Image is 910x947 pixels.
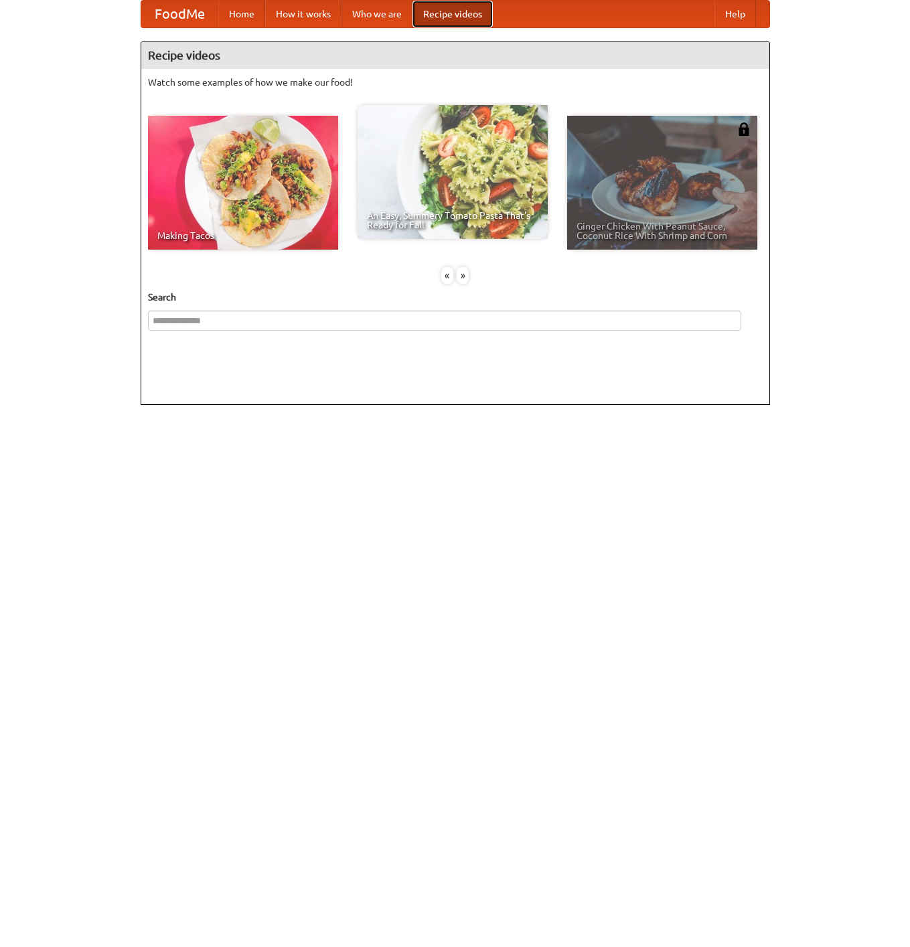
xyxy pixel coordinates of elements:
a: Help [714,1,756,27]
a: How it works [265,1,342,27]
a: An Easy, Summery Tomato Pasta That's Ready for Fall [358,105,548,239]
a: Home [218,1,265,27]
a: Making Tacos [148,116,338,250]
img: 483408.png [737,122,751,136]
h5: Search [148,290,763,304]
a: FoodMe [141,1,218,27]
a: Who we are [342,1,412,27]
div: » [457,267,469,284]
div: « [441,267,453,284]
a: Recipe videos [412,1,493,27]
span: An Easy, Summery Tomato Pasta That's Ready for Fall [367,211,538,230]
h4: Recipe videos [141,42,769,69]
span: Making Tacos [157,231,329,240]
p: Watch some examples of how we make our food! [148,76,763,89]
